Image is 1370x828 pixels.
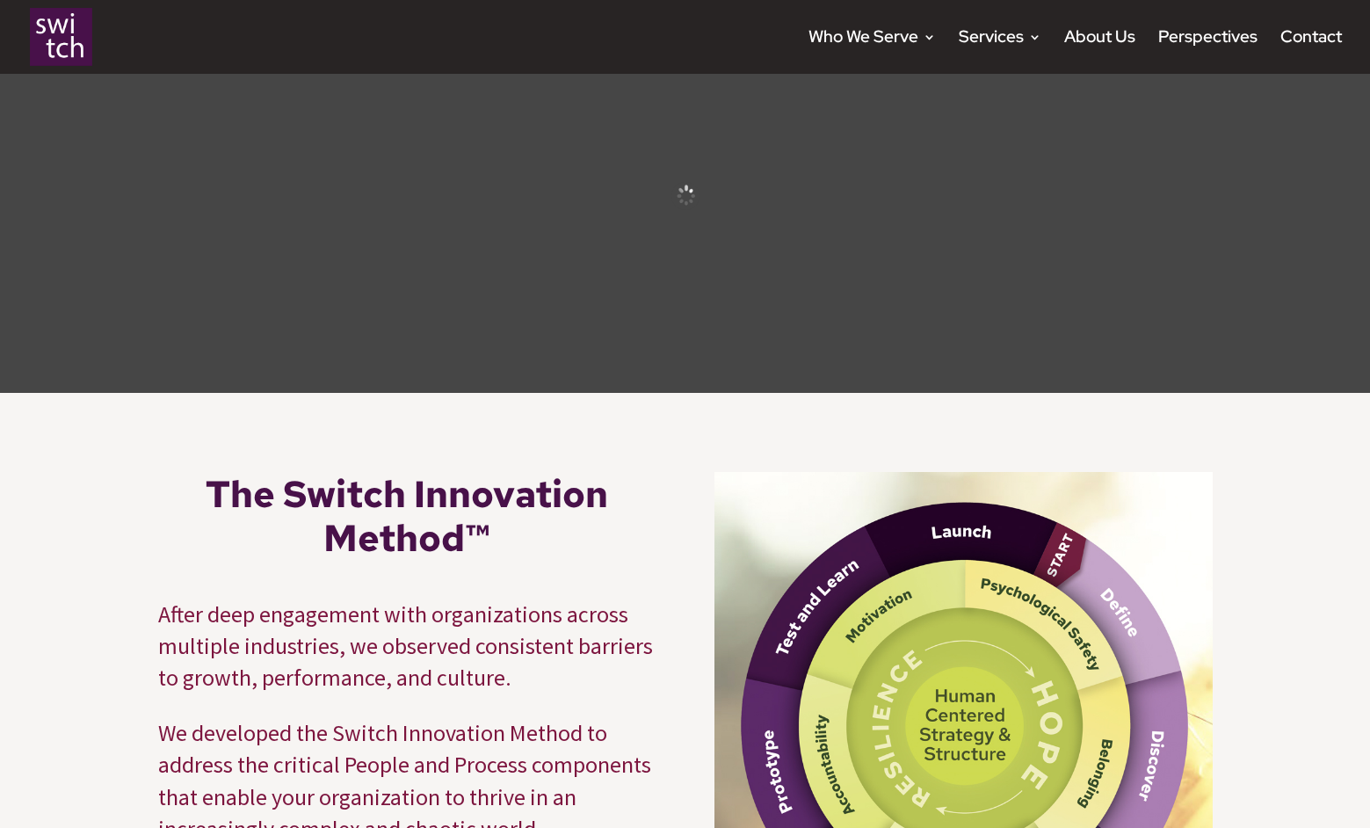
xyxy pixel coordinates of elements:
[158,599,656,717] p: After deep engagement with organizations across multiple industries, we observed consistent barri...
[1280,31,1342,74] a: Contact
[808,31,936,74] a: Who We Serve
[959,31,1041,74] a: Services
[158,472,656,570] h1: The Switch Innovation Method™
[1158,31,1258,74] a: Perspectives
[1064,31,1135,74] a: About Us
